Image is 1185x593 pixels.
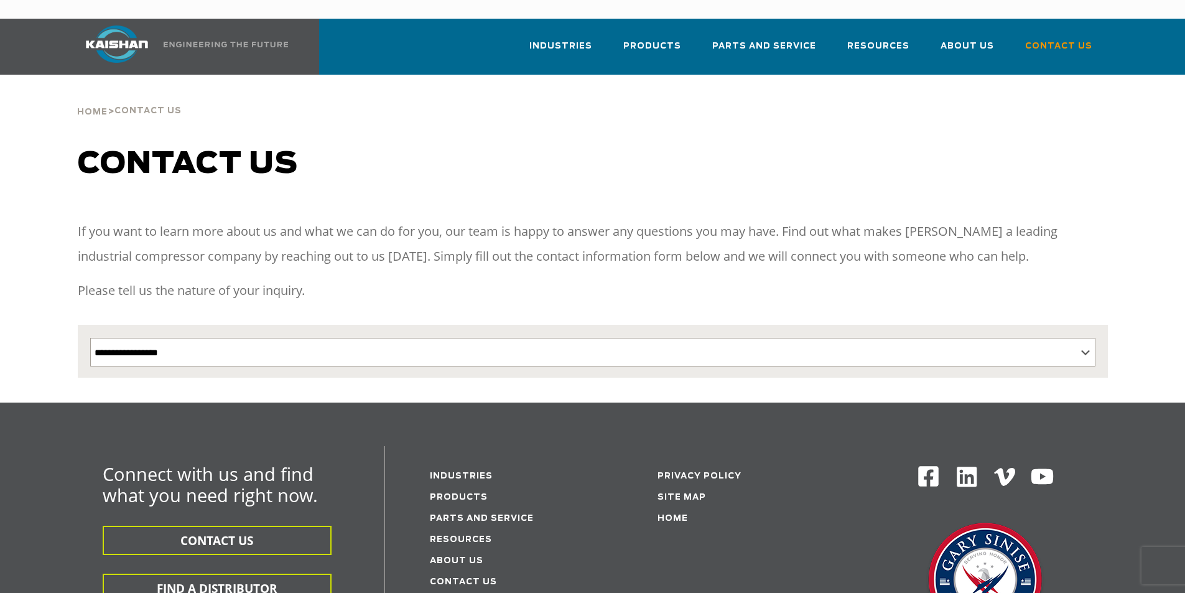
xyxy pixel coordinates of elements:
[164,42,288,47] img: Engineering the future
[114,107,182,115] span: Contact Us
[430,557,483,565] a: About Us
[1025,39,1092,54] span: Contact Us
[78,219,1108,269] p: If you want to learn more about us and what we can do for you, our team is happy to answer any qu...
[430,578,497,586] a: Contact Us
[430,515,534,523] a: Parts and service
[103,462,318,507] span: Connect with us and find what you need right now.
[955,465,979,489] img: Linkedin
[1030,465,1054,489] img: Youtube
[658,472,741,480] a: Privacy Policy
[712,30,816,72] a: Parts and Service
[994,468,1015,486] img: Vimeo
[77,106,108,117] a: Home
[529,39,592,54] span: Industries
[847,30,909,72] a: Resources
[430,536,492,544] a: Resources
[847,39,909,54] span: Resources
[623,39,681,54] span: Products
[917,465,940,488] img: Facebook
[70,19,290,75] a: Kaishan USA
[623,30,681,72] a: Products
[712,39,816,54] span: Parts and Service
[529,30,592,72] a: Industries
[1025,30,1092,72] a: Contact Us
[78,278,1108,303] p: Please tell us the nature of your inquiry.
[77,75,182,122] div: >
[941,30,994,72] a: About Us
[658,493,706,502] a: Site Map
[658,515,688,523] a: Home
[70,26,164,63] img: kaishan logo
[941,39,994,54] span: About Us
[430,493,488,502] a: Products
[77,108,108,116] span: Home
[430,472,493,480] a: Industries
[103,526,332,555] button: CONTACT US
[78,149,298,179] span: Contact us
